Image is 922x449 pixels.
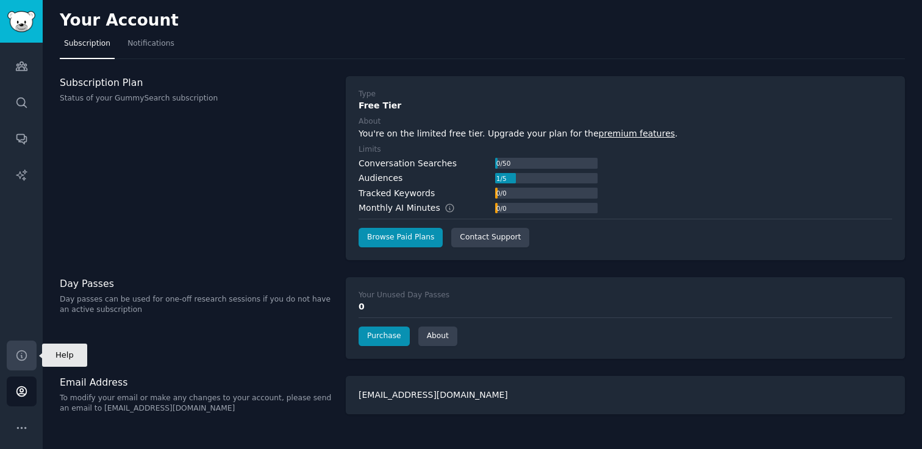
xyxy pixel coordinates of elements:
h2: Your Account [60,11,179,30]
div: [EMAIL_ADDRESS][DOMAIN_NAME] [346,376,905,414]
a: Purchase [359,327,410,346]
a: Contact Support [451,228,529,247]
p: To modify your email or make any changes to your account, please send an email to [EMAIL_ADDRESS]... [60,393,333,414]
div: 0 / 50 [495,158,512,169]
a: About [418,327,457,346]
img: GummySearch logo [7,11,35,32]
a: premium features [599,129,675,138]
div: Conversation Searches [359,157,457,170]
div: Audiences [359,172,402,185]
span: Subscription [64,38,110,49]
a: Browse Paid Plans [359,228,443,247]
div: Limits [359,144,381,155]
h3: Email Address [60,376,333,389]
div: About [359,116,381,127]
div: You're on the limited free tier. Upgrade your plan for the . [359,127,892,140]
div: 1 / 5 [495,173,507,184]
h3: Day Passes [60,277,333,290]
div: 0 / 0 [495,188,507,199]
a: Notifications [123,34,179,59]
div: Free Tier [359,99,892,112]
div: Type [359,89,376,100]
div: Tracked Keywords [359,187,435,200]
p: Day passes can be used for one-off research sessions if you do not have an active subscription [60,294,333,316]
a: Subscription [60,34,115,59]
p: Status of your GummySearch subscription [60,93,333,104]
div: Monthly AI Minutes [359,202,468,214]
div: 0 [359,300,892,313]
div: 0 / 0 [495,203,507,214]
div: Your Unused Day Passes [359,290,449,301]
span: Notifications [127,38,174,49]
h3: Subscription Plan [60,76,333,89]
